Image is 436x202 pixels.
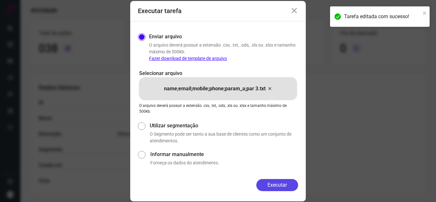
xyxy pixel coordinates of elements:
label: Enviar arquivo [149,33,182,41]
p: O Segmento pode ser tanto a sua base de clientes como um conjunto de atendimentos. [150,131,298,144]
a: Fazer download de template de arquivo [149,56,227,61]
p: Forneça os dados do atendimento. [150,160,298,166]
label: Informar manualmente [150,151,298,158]
p: Selecionar arquivo [139,70,297,77]
div: Tarefa editada com sucesso! [344,13,421,20]
p: O arquivo deverá possuir a extensão .csv, .txt, .ods, .xls ou .xlsx e tamanho máximo de 500kb. [149,42,298,62]
button: Executar [256,179,298,191]
button: close [423,9,427,17]
p: O arquivo deverá possuir a extensão .csv, .txt, .ods, .xls ou .xlsx e tamanho máximo de 500kb. [139,103,297,114]
h3: Executar tarefa [138,7,182,15]
label: Utilizar segmentação [150,122,298,130]
p: name;email;mobile;phone;param_a;par 3.txt [164,85,266,93]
